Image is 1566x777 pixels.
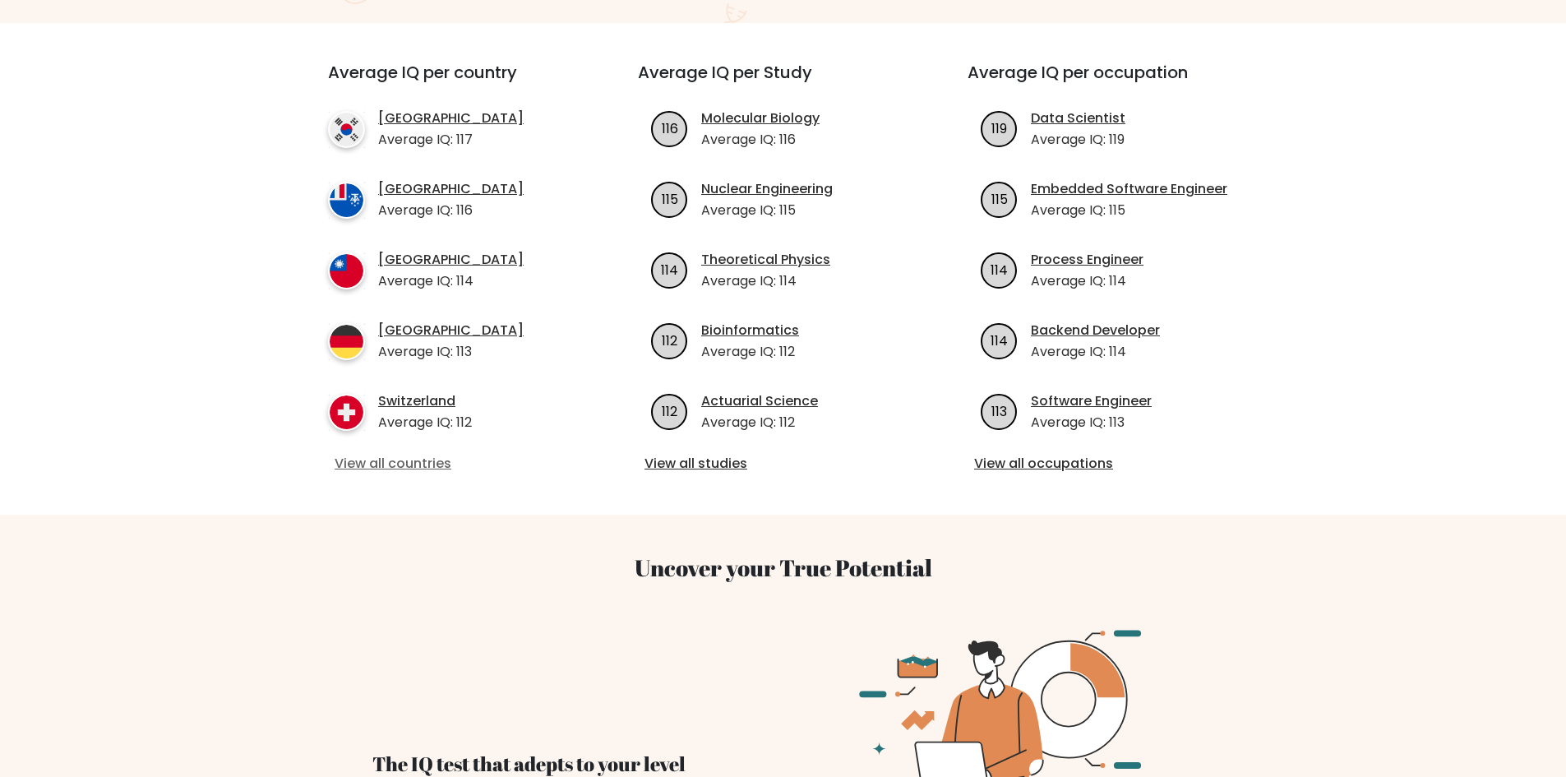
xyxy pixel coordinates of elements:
[991,118,1007,137] text: 119
[378,391,472,411] a: Switzerland
[1031,130,1125,150] p: Average IQ: 119
[701,109,820,128] a: Molecular Biology
[701,391,818,411] a: Actuarial Science
[1031,179,1227,199] a: Embedded Software Engineer
[1031,342,1160,362] p: Average IQ: 114
[328,323,365,360] img: country
[662,118,678,137] text: 116
[644,454,922,474] a: View all studies
[1031,391,1152,411] a: Software Engineer
[378,130,524,150] p: Average IQ: 117
[378,321,524,340] a: [GEOGRAPHIC_DATA]
[372,752,764,776] h4: The IQ test that adepts to your level
[378,413,472,432] p: Average IQ: 112
[701,321,799,340] a: Bioinformatics
[701,130,820,150] p: Average IQ: 116
[378,109,524,128] a: [GEOGRAPHIC_DATA]
[968,62,1258,102] h3: Average IQ per occupation
[662,401,677,420] text: 112
[701,201,833,220] p: Average IQ: 115
[974,454,1251,474] a: View all occupations
[378,342,524,362] p: Average IQ: 113
[991,260,1008,279] text: 114
[328,182,365,219] img: country
[328,111,365,148] img: country
[378,201,524,220] p: Average IQ: 116
[378,179,524,199] a: [GEOGRAPHIC_DATA]
[328,394,365,431] img: country
[378,250,524,270] a: [GEOGRAPHIC_DATA]
[328,252,365,289] img: country
[662,189,678,208] text: 115
[638,62,928,102] h3: Average IQ per Study
[701,413,818,432] p: Average IQ: 112
[991,331,1008,349] text: 114
[662,331,677,349] text: 112
[991,189,1008,208] text: 115
[251,554,1316,582] h3: Uncover your True Potential
[701,271,830,291] p: Average IQ: 114
[1031,250,1143,270] a: Process Engineer
[701,179,833,199] a: Nuclear Engineering
[378,271,524,291] p: Average IQ: 114
[701,250,830,270] a: Theoretical Physics
[1031,413,1152,432] p: Average IQ: 113
[328,62,579,102] h3: Average IQ per country
[335,454,572,474] a: View all countries
[1031,321,1160,340] a: Backend Developer
[661,260,678,279] text: 114
[1031,201,1227,220] p: Average IQ: 115
[991,401,1007,420] text: 113
[1031,271,1143,291] p: Average IQ: 114
[701,342,799,362] p: Average IQ: 112
[1031,109,1125,128] a: Data Scientist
